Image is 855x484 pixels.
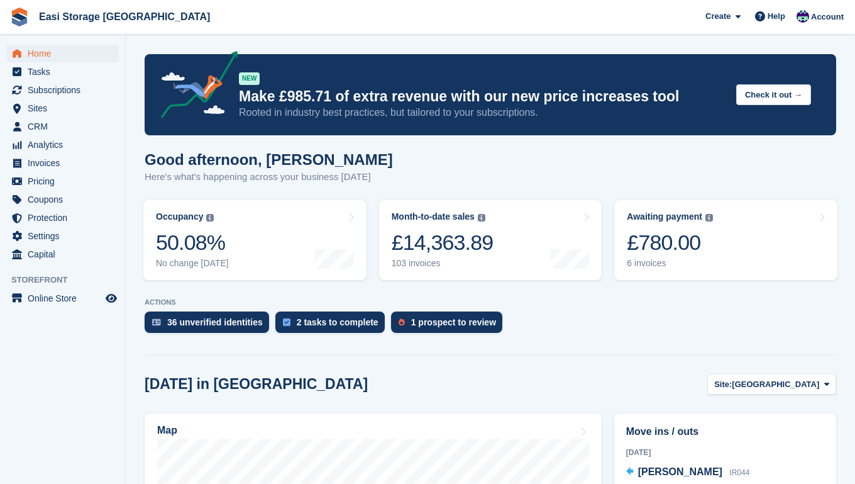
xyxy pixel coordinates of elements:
button: Check it out → [736,84,811,105]
div: £14,363.89 [392,230,494,256]
span: Analytics [28,136,103,154]
div: Month-to-date sales [392,211,475,222]
span: Tasks [28,63,103,81]
span: Sites [28,99,103,117]
a: menu [6,99,119,117]
div: 36 unverified identities [167,317,263,327]
img: icon-info-grey-7440780725fd019a000dd9b08b2336e03edf1995a4989e88bcd33f0948082b44.svg [478,214,485,222]
img: icon-info-grey-7440780725fd019a000dd9b08b2336e03edf1995a4989e88bcd33f0948082b44.svg [705,214,713,222]
span: Subscriptions [28,81,103,99]
a: menu [6,45,119,62]
a: Preview store [104,291,119,306]
a: menu [6,81,119,99]
a: menu [6,290,119,307]
div: No change [DATE] [156,258,229,269]
span: Coupons [28,191,103,208]
div: NEW [239,72,260,85]
a: 2 tasks to complete [275,312,391,339]
a: Month-to-date sales £14,363.89 103 invoices [379,200,602,280]
span: Help [768,10,785,23]
div: 50.08% [156,230,229,256]
div: £780.00 [627,230,713,256]
span: [GEOGRAPHIC_DATA] [732,378,819,391]
a: menu [6,118,119,135]
div: Occupancy [156,211,203,222]
span: Site: [714,378,732,391]
span: Storefront [11,274,125,286]
a: Awaiting payment £780.00 6 invoices [614,200,837,280]
a: menu [6,227,119,245]
span: Home [28,45,103,62]
span: Online Store [28,290,103,307]
span: Create [705,10,731,23]
img: icon-info-grey-7440780725fd019a000dd9b08b2336e03edf1995a4989e88bcd33f0948082b44.svg [206,214,214,222]
a: [PERSON_NAME] IR044 [626,464,750,481]
img: stora-icon-8386f47178a22dfd0bd8f6a31ec36ba5ce8667c1dd55bd0f319d3a0aa187defe.svg [10,8,29,26]
p: Here's what's happening across your business [DATE] [145,170,393,184]
img: Steven Cusick [797,10,809,23]
a: 1 prospect to review [391,312,509,339]
h1: Good afternoon, [PERSON_NAME] [145,151,393,168]
button: Site: [GEOGRAPHIC_DATA] [707,374,836,395]
span: Protection [28,209,103,227]
div: [DATE] [626,447,824,458]
a: menu [6,63,119,81]
div: 1 prospect to review [411,317,496,327]
div: 2 tasks to complete [297,317,378,327]
div: Awaiting payment [627,211,702,222]
a: menu [6,191,119,208]
h2: [DATE] in [GEOGRAPHIC_DATA] [145,376,368,393]
p: Make £985.71 of extra revenue with our new price increases tool [239,87,726,106]
span: Account [811,11,844,23]
span: Pricing [28,172,103,190]
a: menu [6,245,119,263]
span: CRM [28,118,103,135]
div: 6 invoices [627,258,713,269]
a: menu [6,172,119,190]
img: verify_identity-adf6edd0f0f0b5bbfe63781bf79b02c33cf7c696d77639b501bdc392416b5a36.svg [152,318,161,326]
span: Invoices [28,154,103,172]
a: menu [6,154,119,172]
h2: Map [157,425,177,436]
a: Easi Storage [GEOGRAPHIC_DATA] [34,6,215,27]
span: [PERSON_NAME] [638,466,722,477]
p: Rooted in industry best practices, but tailored to your subscriptions. [239,106,726,120]
img: price-adjustments-announcement-icon-8257ccfd72463d97f412b2fc003d46551f7dbcb40ab6d574587a9cd5c0d94... [150,51,238,123]
span: Capital [28,245,103,263]
h2: Move ins / outs [626,424,824,439]
a: menu [6,136,119,154]
span: IR044 [729,468,749,477]
a: 36 unverified identities [145,312,275,339]
img: prospect-51fa495bee0391a8d652442698ab0144808aea92771e9ea1ae160a38d050c398.svg [399,318,405,326]
div: 103 invoices [392,258,494,269]
a: menu [6,209,119,227]
img: task-75834270c22a3079a89374b754ae025e5fb1db73e45f91037f5363f120a921f8.svg [283,318,290,326]
span: Settings [28,227,103,245]
p: ACTIONS [145,298,836,307]
a: Occupancy 50.08% No change [DATE] [143,200,367,280]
